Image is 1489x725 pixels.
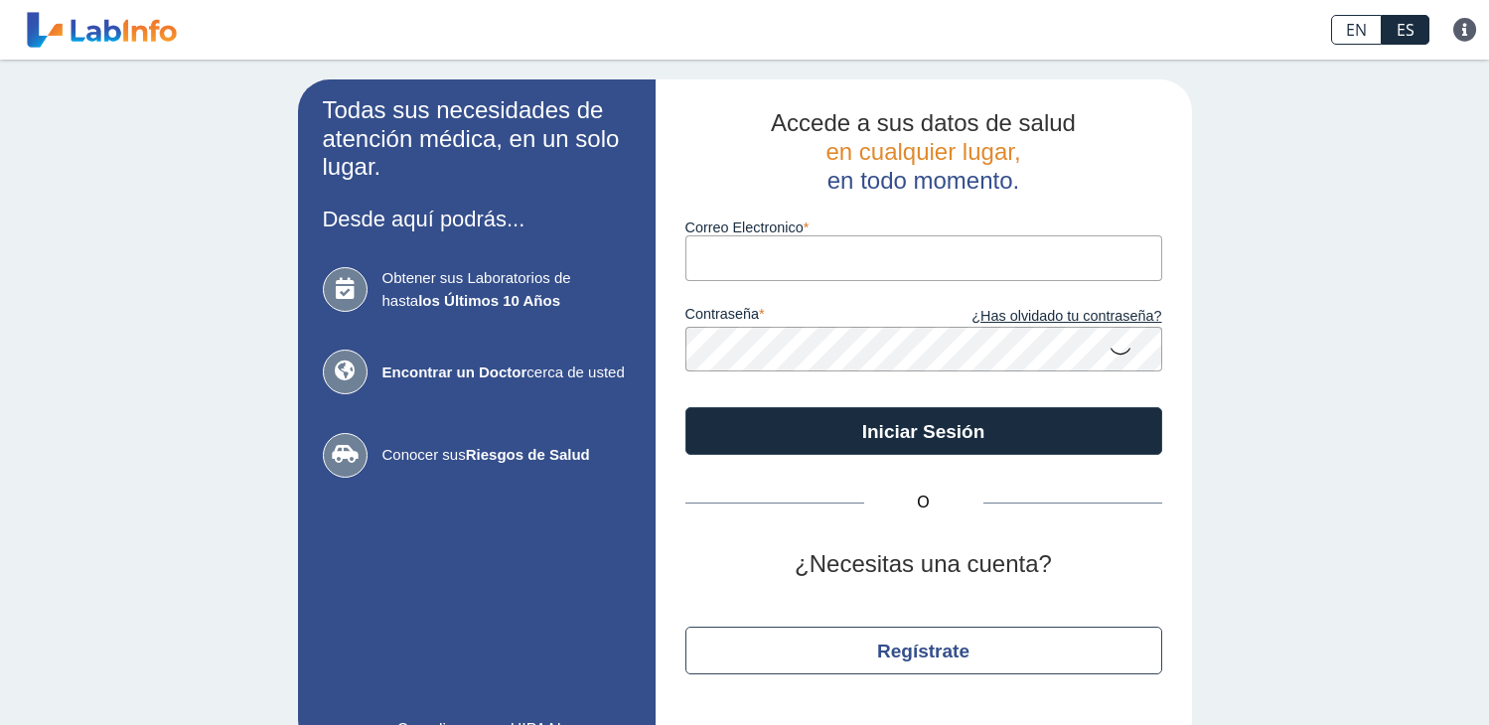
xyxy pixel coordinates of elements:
label: contraseña [685,306,924,328]
button: Iniciar Sesión [685,407,1162,455]
span: Obtener sus Laboratorios de hasta [382,267,631,312]
h3: Desde aquí podrás... [323,207,631,231]
span: Conocer sus [382,444,631,467]
span: cerca de usted [382,362,631,384]
span: en todo momento. [827,167,1019,194]
a: EN [1331,15,1382,45]
b: los Últimos 10 Años [418,292,560,309]
span: O [864,491,983,514]
button: Regístrate [685,627,1162,674]
label: Correo Electronico [685,219,1162,235]
span: Accede a sus datos de salud [771,109,1076,136]
span: en cualquier lugar, [825,138,1020,165]
h2: ¿Necesitas una cuenta? [685,550,1162,579]
h2: Todas sus necesidades de atención médica, en un solo lugar. [323,96,631,182]
b: Encontrar un Doctor [382,363,527,380]
b: Riesgos de Salud [466,446,590,463]
a: ES [1382,15,1429,45]
a: ¿Has olvidado tu contraseña? [924,306,1162,328]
